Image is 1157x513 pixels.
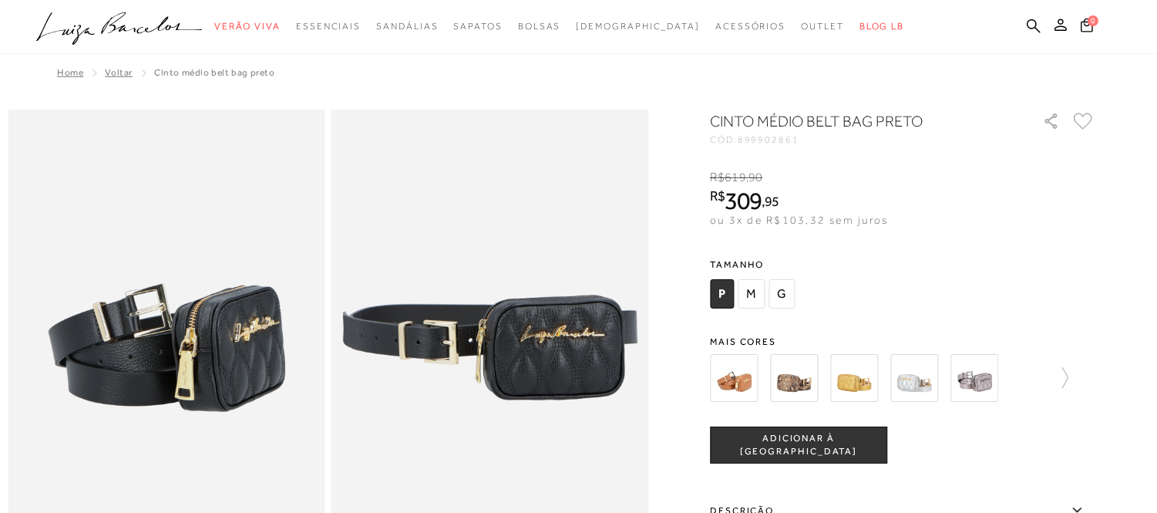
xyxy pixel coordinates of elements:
span: 95 [765,193,779,209]
span: CINTO MÉDIO BELT BAG PRETO [154,67,275,78]
span: BLOG LB [859,21,904,32]
span: M [738,279,765,309]
span: Acessórios [715,21,785,32]
a: BLOG LB [859,12,904,41]
span: [DEMOGRAPHIC_DATA] [576,21,700,32]
a: Voltar [105,67,133,78]
span: Verão Viva [214,21,281,32]
a: categoryNavScreenReaderText [453,12,502,41]
span: Outlet [801,21,844,32]
a: categoryNavScreenReaderText [296,12,361,41]
span: 90 [748,170,762,184]
span: ou 3x de R$103,32 sem juros [710,214,888,226]
span: Essenciais [296,21,361,32]
span: Tamanho [710,253,799,276]
i: , [762,194,779,208]
i: R$ [710,170,725,184]
img: CINTO MÉDIO BELT BAG METALIZADO PRATA [890,354,938,402]
a: categoryNavScreenReaderText [376,12,438,41]
span: ADICIONAR À [GEOGRAPHIC_DATA] [711,432,886,459]
h1: CINTO MÉDIO BELT BAG PRETO [710,110,999,132]
span: 619 [725,170,745,184]
a: Home [57,67,83,78]
a: categoryNavScreenReaderText [214,12,281,41]
span: Mais cores [710,337,1095,346]
a: categoryNavScreenReaderText [801,12,844,41]
i: R$ [710,189,725,203]
button: 0 [1076,17,1098,38]
div: CÓD: [710,135,1018,144]
button: ADICIONAR À [GEOGRAPHIC_DATA] [710,427,887,464]
span: G [769,279,795,309]
a: categoryNavScreenReaderText [518,12,561,41]
i: , [746,170,763,184]
img: CINTO MÉDIO BELT BAG METALIZADO DOURADO [830,354,878,402]
a: categoryNavScreenReaderText [715,12,785,41]
span: 309 [725,187,762,214]
span: P [710,279,734,309]
span: Bolsas [518,21,561,32]
span: Sandálias [376,21,438,32]
span: 899902861 [738,134,799,145]
img: CINTO MÉDIO BELT BAG COBRA [770,354,818,402]
span: Sapatos [453,21,502,32]
a: noSubCategoriesText [576,12,700,41]
img: CINTO MÉDIO BELT BAG CARAMELO [710,354,758,402]
img: CINTO MÉDIO BELT BAG METALIZADO TITÂNIO [950,354,998,402]
span: 0 [1088,15,1098,26]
